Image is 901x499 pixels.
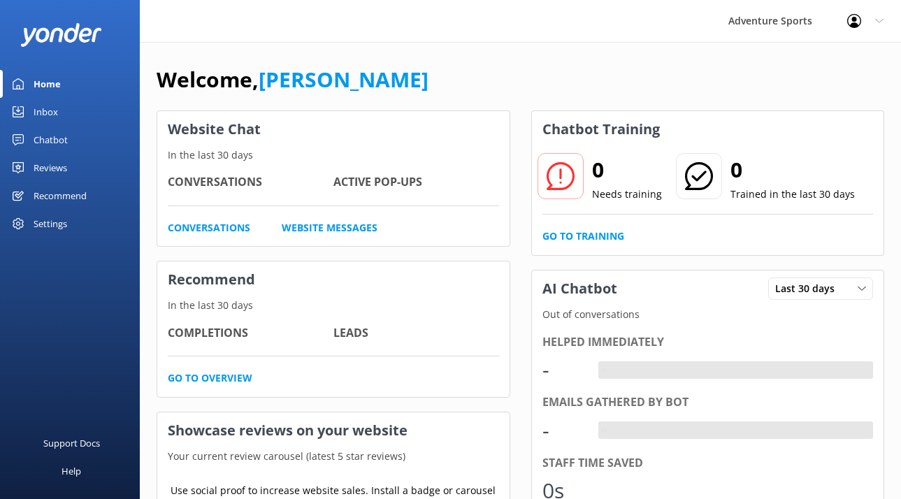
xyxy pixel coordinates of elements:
[259,65,428,94] a: [PERSON_NAME]
[542,414,584,447] div: -
[598,361,609,379] div: -
[157,111,510,147] h3: Website Chat
[532,270,628,307] h3: AI Chatbot
[168,324,333,342] h4: Completions
[157,147,510,163] p: In the last 30 days
[157,298,510,313] p: In the last 30 days
[542,393,874,412] div: Emails gathered by bot
[157,63,428,96] h1: Welcome,
[542,353,584,386] div: -
[542,454,874,472] div: Staff time saved
[34,154,67,182] div: Reviews
[532,307,884,322] p: Out of conversations
[157,261,510,298] h3: Recommend
[775,281,843,296] span: Last 30 days
[542,229,624,244] a: Go to Training
[333,173,499,191] h4: Active Pop-ups
[43,429,100,457] div: Support Docs
[157,412,510,449] h3: Showcase reviews on your website
[598,421,609,440] div: -
[730,187,855,202] p: Trained in the last 30 days
[168,220,250,236] a: Conversations
[62,457,81,485] div: Help
[730,153,855,187] h2: 0
[542,333,874,352] div: Helped immediately
[592,187,662,202] p: Needs training
[157,449,510,464] p: Your current review carousel (latest 5 star reviews)
[333,324,499,342] h4: Leads
[34,182,87,210] div: Recommend
[532,111,670,147] h3: Chatbot Training
[34,98,58,126] div: Inbox
[282,220,377,236] a: Website Messages
[34,210,67,238] div: Settings
[21,23,101,46] img: yonder-white-logo.png
[34,126,68,154] div: Chatbot
[34,70,61,98] div: Home
[168,370,252,386] a: Go to overview
[168,173,333,191] h4: Conversations
[592,153,662,187] h2: 0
